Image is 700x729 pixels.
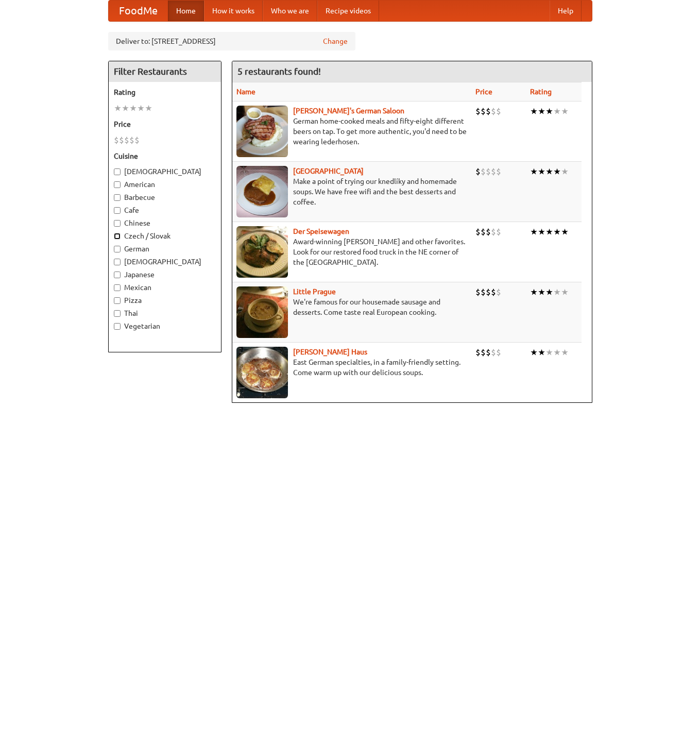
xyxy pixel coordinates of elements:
[114,272,121,278] input: Japanese
[530,286,538,298] li: ★
[114,134,119,146] li: $
[553,226,561,238] li: ★
[109,1,168,21] a: FoodMe
[538,166,545,177] li: ★
[114,168,121,175] input: [DEMOGRAPHIC_DATA]
[114,244,216,254] label: German
[475,88,492,96] a: Price
[496,226,501,238] li: $
[486,226,491,238] li: $
[114,259,121,265] input: [DEMOGRAPHIC_DATA]
[114,218,216,228] label: Chinese
[475,286,481,298] li: $
[236,286,288,338] img: littleprague.jpg
[236,357,467,378] p: East German specialties, in a family-friendly setting. Come warm up with our delicious soups.
[129,134,134,146] li: $
[114,310,121,317] input: Thai
[550,1,582,21] a: Help
[109,61,221,82] h4: Filter Restaurants
[114,220,121,227] input: Chinese
[530,166,538,177] li: ★
[496,347,501,358] li: $
[538,226,545,238] li: ★
[475,226,481,238] li: $
[114,233,121,240] input: Czech / Slovak
[491,286,496,298] li: $
[114,103,122,114] li: ★
[496,286,501,298] li: $
[538,286,545,298] li: ★
[237,66,321,76] ng-pluralize: 5 restaurants found!
[545,347,553,358] li: ★
[114,181,121,188] input: American
[114,321,216,331] label: Vegetarian
[114,297,121,304] input: Pizza
[481,166,486,177] li: $
[530,226,538,238] li: ★
[114,179,216,190] label: American
[114,269,216,280] label: Japanese
[114,257,216,267] label: [DEMOGRAPHIC_DATA]
[553,106,561,117] li: ★
[530,106,538,117] li: ★
[134,134,140,146] li: $
[475,166,481,177] li: $
[114,308,216,318] label: Thai
[481,286,486,298] li: $
[323,36,348,46] a: Change
[538,347,545,358] li: ★
[293,348,367,356] a: [PERSON_NAME] Haus
[114,119,216,129] h5: Price
[114,194,121,201] input: Barbecue
[108,32,355,50] div: Deliver to: [STREET_ADDRESS]
[553,286,561,298] li: ★
[114,192,216,202] label: Barbecue
[236,176,467,207] p: Make a point of trying our knedlíky and homemade soups. We have free wifi and the best desserts a...
[553,166,561,177] li: ★
[530,347,538,358] li: ★
[475,106,481,117] li: $
[236,226,288,278] img: speisewagen.jpg
[561,106,569,117] li: ★
[293,287,336,296] a: Little Prague
[561,347,569,358] li: ★
[114,246,121,252] input: German
[236,116,467,147] p: German home-cooked meals and fifty-eight different beers on tap. To get more authentic, you'd nee...
[236,236,467,267] p: Award-winning [PERSON_NAME] and other favorites. Look for our restored food truck in the NE corne...
[114,282,216,293] label: Mexican
[236,297,467,317] p: We're famous for our housemade sausage and desserts. Come taste real European cooking.
[481,106,486,117] li: $
[114,284,121,291] input: Mexican
[114,323,121,330] input: Vegetarian
[236,106,288,157] img: esthers.jpg
[293,167,364,175] a: [GEOGRAPHIC_DATA]
[486,286,491,298] li: $
[114,295,216,306] label: Pizza
[114,205,216,215] label: Cafe
[496,106,501,117] li: $
[561,286,569,298] li: ★
[491,347,496,358] li: $
[545,286,553,298] li: ★
[293,107,404,115] a: [PERSON_NAME]'s German Saloon
[293,227,349,235] a: Der Speisewagen
[486,106,491,117] li: $
[119,134,124,146] li: $
[545,226,553,238] li: ★
[137,103,145,114] li: ★
[168,1,204,21] a: Home
[236,347,288,398] img: kohlhaus.jpg
[236,88,255,96] a: Name
[553,347,561,358] li: ★
[496,166,501,177] li: $
[122,103,129,114] li: ★
[263,1,317,21] a: Who we are
[545,106,553,117] li: ★
[491,106,496,117] li: $
[481,226,486,238] li: $
[124,134,129,146] li: $
[114,151,216,161] h5: Cuisine
[561,226,569,238] li: ★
